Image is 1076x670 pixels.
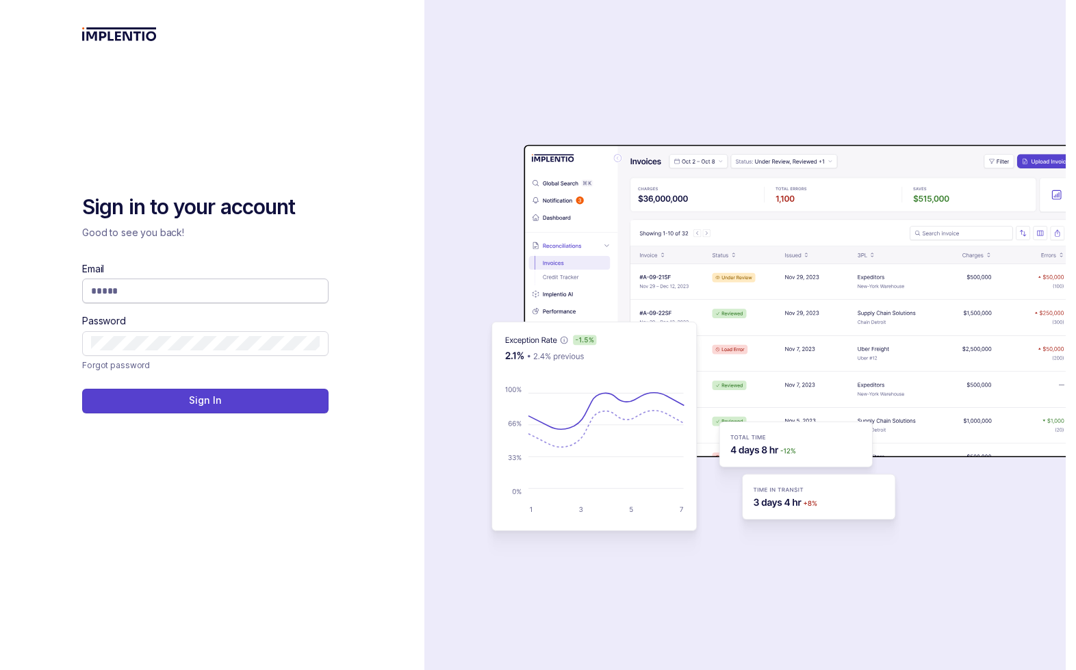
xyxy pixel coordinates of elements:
label: Email [82,262,104,276]
label: Password [82,314,126,328]
img: logo [82,27,157,41]
h2: Sign in to your account [82,194,329,221]
a: Link Forgot password [82,359,150,372]
button: Sign In [82,389,329,413]
p: Good to see you back! [82,226,329,240]
p: Forgot password [82,359,150,372]
p: Sign In [189,394,221,407]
